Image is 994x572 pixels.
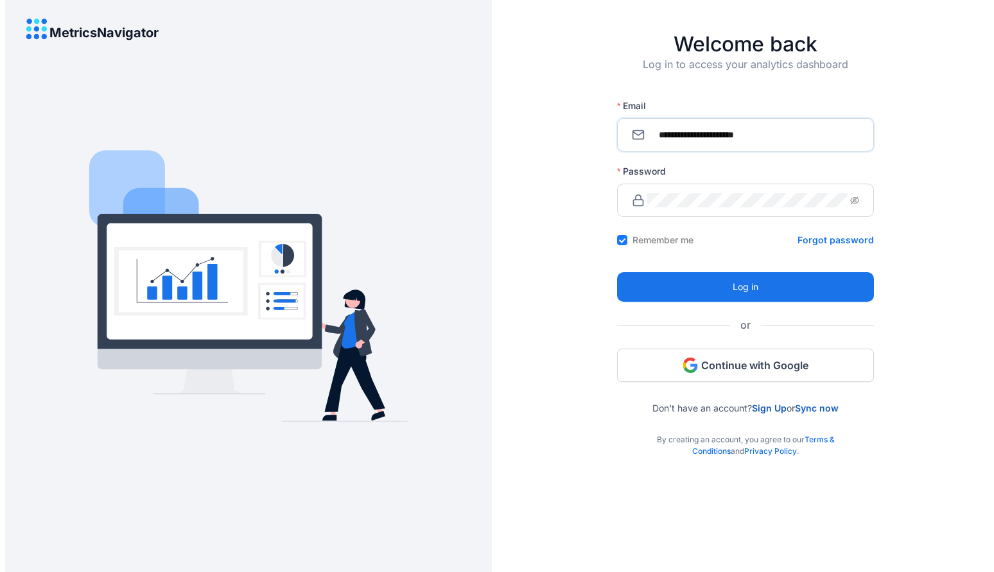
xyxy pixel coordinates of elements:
button: Continue with Google [617,349,874,382]
a: Sign Up [752,403,787,413]
label: Password [617,165,675,178]
span: or [730,317,761,333]
span: Log in [733,280,758,294]
span: eye-invisible [850,196,859,205]
span: Continue with Google [701,358,808,372]
h4: Welcome back [617,32,874,56]
input: Password [647,193,848,207]
input: Email [647,128,859,142]
div: Log in to access your analytics dashboard [617,56,874,92]
a: Privacy Policy [744,446,797,456]
button: Log in [617,272,874,302]
div: By creating an account, you agree to our and . [617,413,874,457]
label: Email [617,100,655,112]
a: Sync now [795,403,839,413]
h4: MetricsNavigator [49,26,159,40]
div: Don’t have an account? or [617,382,874,413]
a: Forgot password [798,234,874,247]
span: Remember me [627,234,699,247]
